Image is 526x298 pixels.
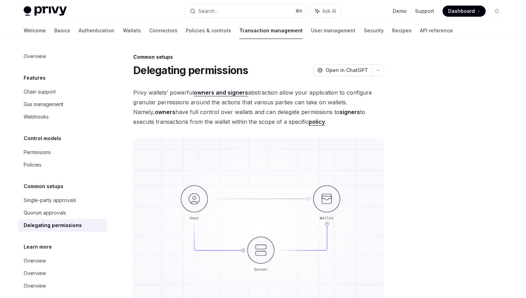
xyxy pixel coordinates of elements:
a: Webhooks [18,111,107,123]
a: Support [415,8,434,15]
a: Permissions [18,146,107,159]
div: Gas management [24,100,63,108]
a: Welcome [24,22,46,39]
strong: policy [309,118,325,125]
a: Transaction management [239,22,303,39]
div: Permissions [24,148,51,156]
a: Quorum approvals [18,207,107,219]
div: Overview [24,282,46,290]
div: Search... [198,7,218,15]
a: User management [311,22,356,39]
a: Dashboard [443,6,486,17]
a: Delegating permissions [18,219,107,232]
a: Overview [18,280,107,292]
div: Quorum approvals [24,209,66,217]
strong: owners [155,108,175,115]
a: API reference [420,22,453,39]
div: Overview [24,52,46,61]
a: Chain support [18,86,107,98]
a: Gas management [18,98,107,111]
a: Security [364,22,384,39]
a: policy [309,118,325,126]
span: Dashboard [448,8,475,15]
div: Delegating permissions [24,221,82,229]
a: Authentication [79,22,114,39]
span: Privy wallets’ powerful abstraction allow your application to configure granular permissions arou... [133,88,384,127]
a: Single-party approvals [18,194,107,207]
h5: Control models [24,134,61,143]
h5: Features [24,74,46,82]
a: Wallets [123,22,141,39]
a: Overview [18,50,107,63]
span: Open in ChatGPT [326,67,368,74]
div: Overview [24,269,46,277]
div: Webhooks [24,113,49,121]
strong: signers [340,108,360,115]
img: light logo [24,6,67,16]
a: Demo [393,8,407,15]
h5: Learn more [24,243,52,251]
div: Chain support [24,88,56,96]
span: ⌘ K [295,8,303,14]
a: Recipes [392,22,412,39]
a: Connectors [149,22,177,39]
div: Overview [24,257,46,265]
button: Ask AI [310,5,341,17]
a: Overview [18,267,107,280]
div: Single-party approvals [24,196,76,204]
div: Common setups [133,54,384,61]
button: Toggle dark mode [491,6,502,17]
a: Basics [54,22,70,39]
a: Policies [18,159,107,171]
div: Policies [24,161,41,169]
h1: Delegating permissions [133,64,248,76]
a: Overview [18,255,107,267]
span: Ask AI [322,8,336,15]
a: owners and signers [194,89,248,96]
a: Policies & controls [186,22,231,39]
button: Open in ChatGPT [313,64,372,76]
button: Search...⌘K [185,5,307,17]
h5: Common setups [24,182,63,191]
